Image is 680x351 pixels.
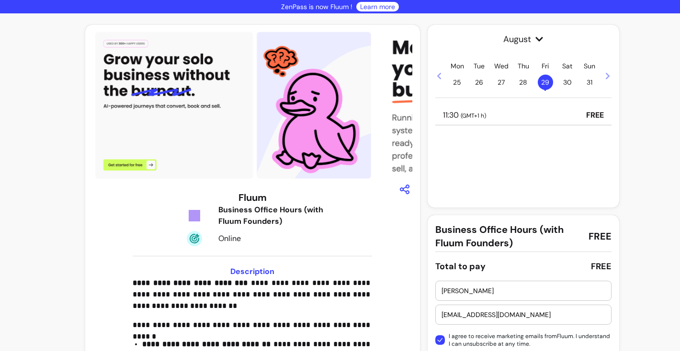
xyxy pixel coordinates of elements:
[435,33,612,46] span: August
[443,110,486,121] p: 11:30
[187,208,202,223] img: Tickets Icon
[281,2,352,11] p: ZenPass is now Fluum !
[360,2,395,11] a: Learn more
[589,230,612,243] span: FREE
[516,75,531,90] span: 28
[494,75,509,90] span: 27
[133,266,372,277] h3: Description
[442,286,605,296] input: Enter your first name
[584,61,595,71] p: Sun
[218,233,330,244] div: Online
[582,75,597,90] span: 31
[461,112,486,120] span: ( GMT+1 h )
[238,191,267,204] h3: Fluum
[218,204,330,227] div: Business Office Hours (with Fluum Founders)
[451,61,464,71] p: Mon
[562,61,572,71] p: Sat
[472,75,487,90] span: 26
[474,61,485,71] p: Tue
[518,61,529,71] p: Thu
[542,61,549,71] p: Fri
[544,85,546,95] span: •
[591,260,612,273] div: FREE
[586,110,604,121] p: FREE
[442,310,605,319] input: Enter your email address
[435,223,581,250] span: Business Office Hours (with Fluum Founders)
[450,75,465,90] span: 25
[560,75,575,90] span: 30
[93,29,376,182] img: https://d3pz9znudhj10h.cloudfront.net/83906dca-93fa-4341-909b-8588e63e9608
[494,61,509,71] p: Wed
[435,260,486,273] div: Total to pay
[538,75,553,90] span: 29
